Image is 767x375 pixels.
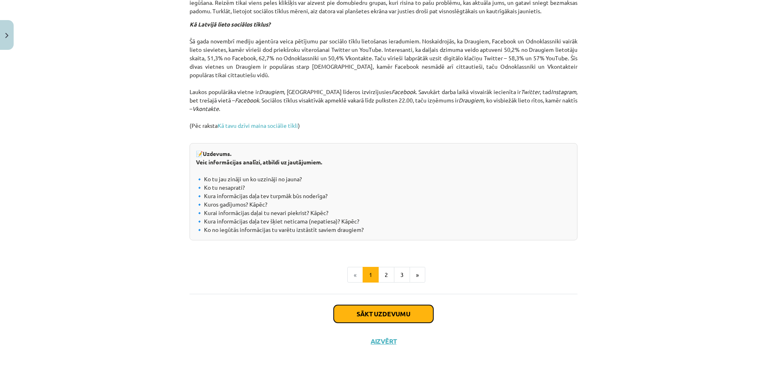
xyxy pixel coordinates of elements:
[259,88,284,95] em: Draugiem
[551,88,576,95] em: Instagram
[521,88,540,95] em: Twitter
[192,105,219,112] em: Vkontakte
[196,150,322,166] strong: Uzdevums. Veic informācijas analīzi, atbildi uz jautājumiem.
[378,267,394,283] button: 2
[394,267,410,283] button: 3
[410,267,425,283] button: »
[459,96,483,104] em: Draugiem
[334,305,433,323] button: Sākt uzdevumu
[368,337,399,345] button: Aizvērt
[218,122,298,129] a: Kā tavu dzīvi maina sociālie tīkli
[235,96,259,104] em: Facebook
[392,88,416,95] em: Facebook
[190,267,577,283] nav: Page navigation example
[363,267,379,283] button: 1
[190,20,270,28] b: Kā Latvijā lieto sociālos tīklus?
[5,33,8,38] img: icon-close-lesson-0947bae3869378f0d4975bcd49f059093ad1ed9edebbc8119c70593378902aed.svg
[190,143,577,240] div: 📝 🔹 Ko tu jau zināji un ko uzzināji no jauna? 🔹 Ko tu nesaprati? 🔹 Kura informācijas daļa tev tur...
[190,20,577,138] p: Šā gada novembrī mediju aģentūra veica pētījumu par sociālo tīklu lietošanas ieradumiem. Noskaidr...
